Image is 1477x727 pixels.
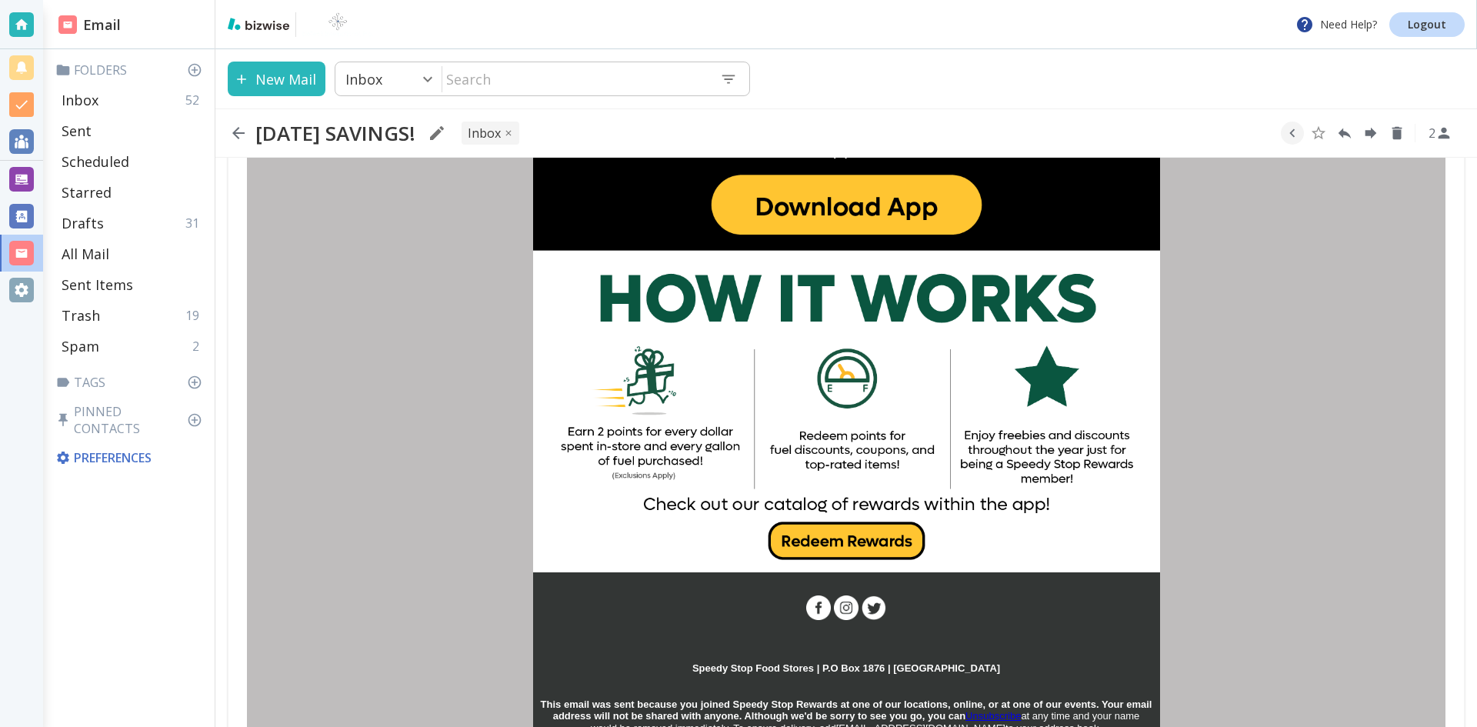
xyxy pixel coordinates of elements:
[62,91,98,109] p: Inbox
[55,62,208,78] p: Folders
[185,307,205,324] p: 19
[185,92,205,108] p: 52
[192,338,205,355] p: 2
[52,443,208,472] div: Preferences
[55,177,208,208] div: Starred
[62,183,112,202] p: Starred
[62,214,104,232] p: Drafts
[55,300,208,331] div: Trash19
[55,449,205,466] p: Preferences
[1295,15,1377,34] p: Need Help?
[55,403,208,437] p: Pinned Contacts
[62,337,99,355] p: Spam
[55,331,208,362] div: Spam2
[55,374,208,391] p: Tags
[62,245,109,263] p: All Mail
[1385,122,1409,145] button: Delete
[442,63,708,95] input: Search
[1359,122,1382,145] button: Forward
[55,238,208,269] div: All Mail
[1429,125,1435,142] p: 2
[345,70,382,88] p: Inbox
[62,152,129,171] p: Scheduled
[255,121,415,145] h2: [DATE] SAVINGS!
[55,208,208,238] div: Drafts31
[58,15,121,35] h2: Email
[1422,115,1459,152] button: See Participants
[228,62,325,96] button: New Mail
[55,115,208,146] div: Sent
[55,146,208,177] div: Scheduled
[55,85,208,115] div: Inbox52
[58,15,77,34] img: DashboardSidebarEmail.svg
[185,215,205,232] p: 31
[55,269,208,300] div: Sent Items
[1408,19,1446,30] p: Logout
[62,306,100,325] p: Trash
[228,18,289,30] img: bizwise
[468,125,501,142] p: INBOX
[302,12,373,37] img: BioTech International
[1333,122,1356,145] button: Reply
[1389,12,1465,37] a: Logout
[62,122,92,140] p: Sent
[62,275,133,294] p: Sent Items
